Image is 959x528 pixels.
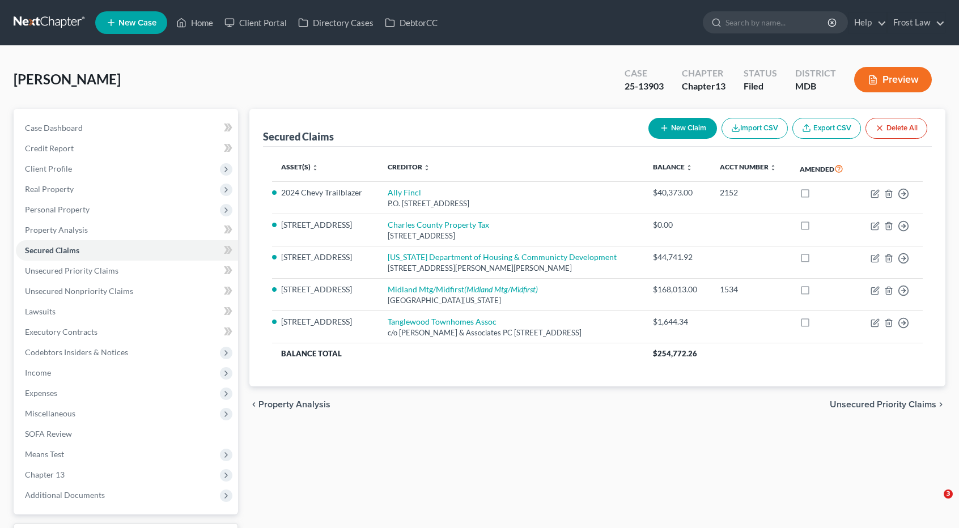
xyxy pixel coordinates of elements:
a: Help [848,12,886,33]
div: $40,373.00 [653,187,702,198]
th: Amended [791,156,857,182]
a: Client Portal [219,12,292,33]
a: Credit Report [16,138,238,159]
div: $1,644.34 [653,316,702,327]
div: Filed [744,80,777,93]
a: SOFA Review [16,424,238,444]
span: Unsecured Priority Claims [830,400,936,409]
div: [GEOGRAPHIC_DATA][US_STATE] [388,295,635,306]
span: Unsecured Nonpriority Claims [25,286,133,296]
div: Status [744,67,777,80]
span: Lawsuits [25,306,56,316]
a: Tanglewood Townhomes Assoc [388,317,497,326]
div: Case [625,67,664,80]
div: 1534 [720,284,782,295]
span: SOFA Review [25,429,72,438]
a: Lawsuits [16,301,238,322]
a: Home [171,12,219,33]
button: Import CSV [722,118,788,139]
button: Preview [854,67,932,92]
a: Case Dashboard [16,118,238,138]
a: Balance unfold_more [653,163,693,171]
th: Balance Total [272,343,644,364]
a: Export CSV [792,118,861,139]
div: 2152 [720,187,782,198]
span: Case Dashboard [25,123,83,133]
li: [STREET_ADDRESS] [281,219,370,231]
div: P.O. [STREET_ADDRESS] [388,198,635,209]
div: [STREET_ADDRESS][PERSON_NAME][PERSON_NAME] [388,263,635,274]
a: Charles County Property Tax [388,220,489,229]
a: Frost Law [888,12,945,33]
span: $254,772.26 [653,349,697,358]
li: 2024 Chevy Trailblazer [281,187,370,198]
span: 13 [715,80,725,91]
div: Secured Claims [263,130,334,143]
a: Unsecured Nonpriority Claims [16,281,238,301]
div: $168,013.00 [653,284,702,295]
i: unfold_more [686,164,693,171]
span: Miscellaneous [25,408,75,418]
i: unfold_more [423,164,430,171]
i: chevron_left [249,400,258,409]
span: Real Property [25,184,74,194]
li: [STREET_ADDRESS] [281,284,370,295]
a: Asset(s) unfold_more [281,163,319,171]
a: Creditor unfold_more [388,163,430,171]
span: New Case [118,19,156,27]
span: 3 [944,489,953,499]
i: unfold_more [770,164,776,171]
span: Expenses [25,388,57,398]
a: Executory Contracts [16,322,238,342]
span: Executory Contracts [25,327,97,337]
span: Chapter 13 [25,470,65,479]
span: Secured Claims [25,245,79,255]
a: DebtorCC [379,12,443,33]
span: Additional Documents [25,490,105,500]
div: [STREET_ADDRESS] [388,231,635,241]
div: Chapter [682,67,725,80]
button: Unsecured Priority Claims chevron_right [830,400,945,409]
a: Ally Fincl [388,188,421,197]
a: Unsecured Priority Claims [16,261,238,281]
span: Means Test [25,449,64,459]
input: Search by name... [725,12,829,33]
button: chevron_left Property Analysis [249,400,330,409]
div: District [795,67,836,80]
div: MDB [795,80,836,93]
i: (Midland Mtg/Midfirst) [464,284,538,294]
li: [STREET_ADDRESS] [281,316,370,327]
div: Chapter [682,80,725,93]
i: unfold_more [312,164,319,171]
span: Unsecured Priority Claims [25,266,118,275]
a: Property Analysis [16,220,238,240]
iframe: Intercom live chat [920,489,948,517]
li: [STREET_ADDRESS] [281,252,370,263]
div: $44,741.92 [653,252,702,263]
button: Delete All [865,118,927,139]
a: Midland Mtg/Midfirst(Midland Mtg/Midfirst) [388,284,538,294]
div: $0.00 [653,219,702,231]
div: c/o [PERSON_NAME] & Associates PC [STREET_ADDRESS] [388,327,635,338]
span: Property Analysis [258,400,330,409]
span: Codebtors Insiders & Notices [25,347,128,357]
span: Personal Property [25,205,90,214]
a: Acct Number unfold_more [720,163,776,171]
a: [US_STATE] Department of Housing & Communicty Development [388,252,617,262]
a: Secured Claims [16,240,238,261]
span: Credit Report [25,143,74,153]
span: Client Profile [25,164,72,173]
button: New Claim [648,118,717,139]
span: [PERSON_NAME] [14,71,121,87]
a: Directory Cases [292,12,379,33]
span: Property Analysis [25,225,88,235]
i: chevron_right [936,400,945,409]
span: Income [25,368,51,377]
div: 25-13903 [625,80,664,93]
